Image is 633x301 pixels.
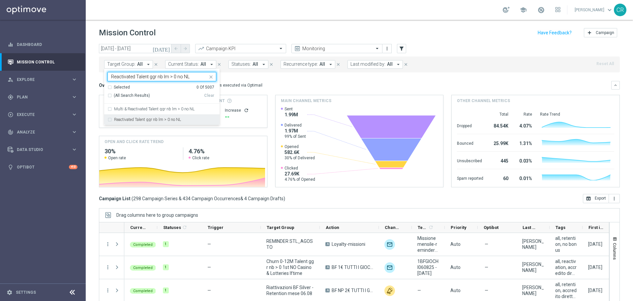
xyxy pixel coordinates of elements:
[614,4,626,16] div: CR
[485,241,488,247] span: —
[114,118,181,122] label: Reactivated Talent ggr nb lm > 0 no NL
[8,77,71,83] div: Explore
[105,264,111,270] i: more_vert
[491,120,508,131] div: 84.54K
[182,225,187,230] i: refresh
[207,265,211,270] span: —
[7,77,78,82] button: person_search Explore keyboard_arrow_right
[404,62,408,67] i: close
[285,123,306,128] span: Delivered
[183,46,188,51] i: arrow_forward
[231,61,251,67] span: Statuses:
[7,42,78,47] div: equalizer Dashboard
[612,196,617,201] i: more_vert
[153,46,170,52] i: [DATE]
[556,225,565,230] span: Tags
[107,61,136,67] span: Target Group:
[491,172,508,183] div: 60
[7,165,78,170] div: lightbulb Optibot +10
[7,112,78,117] button: play_circle_outline Execute keyboard_arrow_right
[332,241,365,247] span: Loyalty-missioni
[208,73,213,78] button: close
[253,61,258,67] span: All
[516,155,532,166] div: 0.03%
[99,196,285,202] h3: Campaign List
[285,112,298,118] span: 1.99M
[244,196,284,202] span: 4 Campaign Drafts
[285,166,315,171] span: Clicked
[163,225,181,230] span: Statuses
[325,265,330,269] span: A
[7,94,78,100] button: gps_fixed Plan keyboard_arrow_right
[17,95,71,99] span: Plan
[8,147,71,153] div: Data Studio
[491,112,508,117] div: Total
[105,139,164,145] h4: OPEN AND CLICK RATE TREND
[8,158,77,176] div: Optibot
[611,81,620,90] button: keyboard_arrow_down
[17,113,71,117] span: Execute
[417,235,439,253] span: Missione mensile-reminder-MetàMese
[336,62,341,67] i: close
[326,225,339,230] span: Action
[17,130,71,134] span: Analyze
[588,287,602,293] div: 06 Aug 2025, Wednesday
[8,164,14,170] i: lightbulb
[291,44,382,53] ng-select: Monitoring
[217,62,222,67] i: close
[522,284,544,296] div: Matteo Turri
[71,94,77,100] i: keyboard_arrow_right
[99,82,120,88] h3: Overview:
[208,74,214,80] i: close
[99,256,124,279] div: Press SPACE to select this row.
[332,264,373,270] span: BF 1€ TUTTI I GIOCHI
[596,30,614,35] span: Campaign
[240,196,243,201] span: &
[516,112,532,117] div: Rate
[540,112,614,117] div: Rate Trend
[328,61,334,67] i: arrow_drop_down
[538,30,572,35] input: Have Feedback?
[583,194,609,203] button: open_in_browser Export
[71,76,77,83] i: keyboard_arrow_right
[285,128,306,134] span: 1.97M
[268,61,274,68] button: close
[294,45,301,52] i: preview
[163,241,169,247] div: 1
[266,238,314,250] span: REMINDER STL_AGOSTO
[267,225,294,230] span: Target Group
[107,114,216,125] div: Reactivated Talent ggr nb lm > 0 no NL
[17,158,69,176] a: Optibot
[285,177,315,182] span: 4.76% of Opened
[395,61,401,67] i: arrow_drop_down
[319,61,325,67] span: All
[428,225,434,230] i: refresh
[216,61,222,68] button: close
[269,62,274,67] i: close
[207,288,211,293] span: —
[266,258,314,276] span: Churn 0-12M Talent ggr nb > 0 1st NO Casino & Lotteries lftime
[384,45,390,53] button: more_vert
[7,59,78,65] div: Mission Control
[71,129,77,135] i: keyboard_arrow_right
[244,108,249,113] button: refresh
[8,129,71,135] div: Analyze
[152,44,171,54] button: [DATE]
[520,6,527,14] span: school
[198,45,204,52] i: trending_up
[285,171,315,177] span: 27.69K
[8,77,14,83] i: person_search
[153,61,159,68] button: close
[516,172,532,183] div: 0.01%
[261,61,267,67] i: arrow_drop_down
[8,42,14,48] i: equalizer
[457,172,483,183] div: Spam reported
[7,130,78,135] div: track_changes Analyze keyboard_arrow_right
[133,243,153,247] span: Completed
[105,287,111,293] button: more_vert
[281,98,331,104] h4: Main channel metrics
[417,287,421,293] span: —
[17,78,71,82] span: Explore
[451,225,467,230] span: Priority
